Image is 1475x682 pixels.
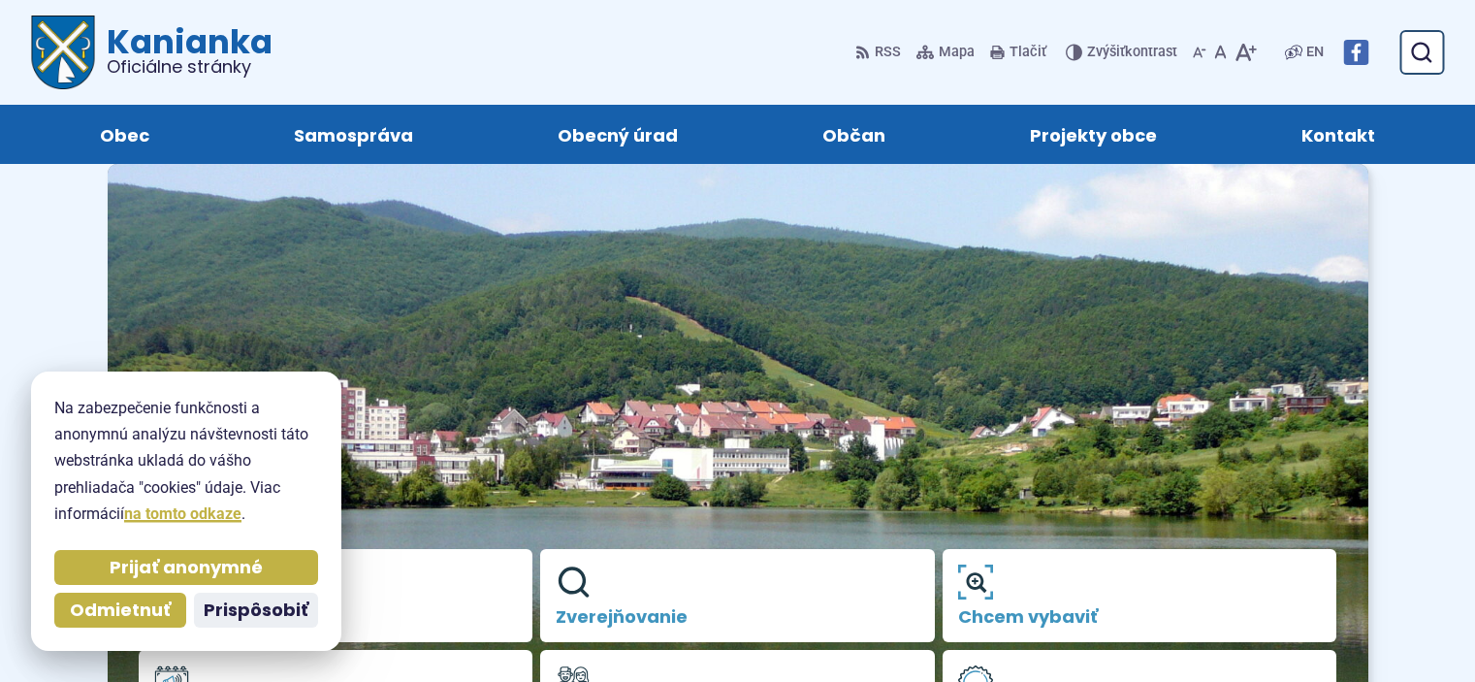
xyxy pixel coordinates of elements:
[54,395,318,527] p: Na zabezpečenie funkčnosti a anonymnú analýzu návštevnosti táto webstránka ukladá do vášho prehli...
[1249,105,1428,164] a: Kontakt
[54,593,186,628] button: Odmietnuť
[70,600,171,622] span: Odmietnuť
[978,105,1210,164] a: Projekty obce
[986,32,1050,73] button: Tlačiť
[504,105,730,164] a: Obecný úrad
[204,600,308,622] span: Prispôsobiť
[294,105,413,164] span: Samospráva
[1010,45,1046,61] span: Tlačiť
[95,25,273,76] h1: Kanianka
[31,16,273,89] a: Logo Kanianka, prejsť na domovskú stránku.
[540,549,935,642] a: Zverejňovanie
[1343,40,1368,65] img: Prejsť na Facebook stránku
[31,16,95,89] img: Prejsť na domovskú stránku
[958,607,1322,627] span: Chcem vybaviť
[875,41,901,64] span: RSS
[1306,41,1324,64] span: EN
[1066,32,1181,73] button: Zvýšiťkontrast
[100,105,149,164] span: Obec
[1189,32,1210,73] button: Zmenšiť veľkosť písma
[822,105,885,164] span: Občan
[943,549,1337,642] a: Chcem vybaviť
[1030,105,1157,164] span: Projekty obce
[855,32,905,73] a: RSS
[1087,44,1125,60] span: Zvýšiť
[54,550,318,585] button: Prijať anonymné
[556,607,919,627] span: Zverejňovanie
[1231,32,1261,73] button: Zväčšiť veľkosť písma
[939,41,975,64] span: Mapa
[1087,45,1177,61] span: kontrast
[1210,32,1231,73] button: Nastaviť pôvodnú veľkosť písma
[110,557,263,579] span: Prijať anonymné
[240,105,465,164] a: Samospráva
[124,504,241,523] a: na tomto odkaze
[47,105,202,164] a: Obec
[770,105,939,164] a: Občan
[1301,105,1375,164] span: Kontakt
[913,32,978,73] a: Mapa
[1302,41,1328,64] a: EN
[194,593,318,628] button: Prispôsobiť
[107,58,273,76] span: Oficiálne stránky
[558,105,678,164] span: Obecný úrad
